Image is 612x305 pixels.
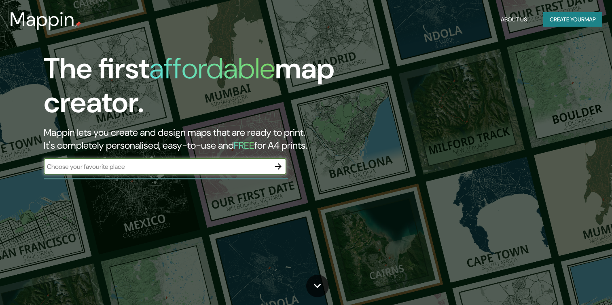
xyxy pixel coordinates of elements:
[498,12,530,27] button: About Us
[44,126,350,152] h2: Mappin lets you create and design maps that are ready to print. It's completely personalised, eas...
[10,8,75,31] h3: Mappin
[149,50,275,87] h1: affordable
[75,21,81,27] img: mappin-pin
[44,52,350,126] h1: The first map creator.
[234,139,254,151] h5: FREE
[543,12,602,27] button: Create yourmap
[44,162,270,171] input: Choose your favourite place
